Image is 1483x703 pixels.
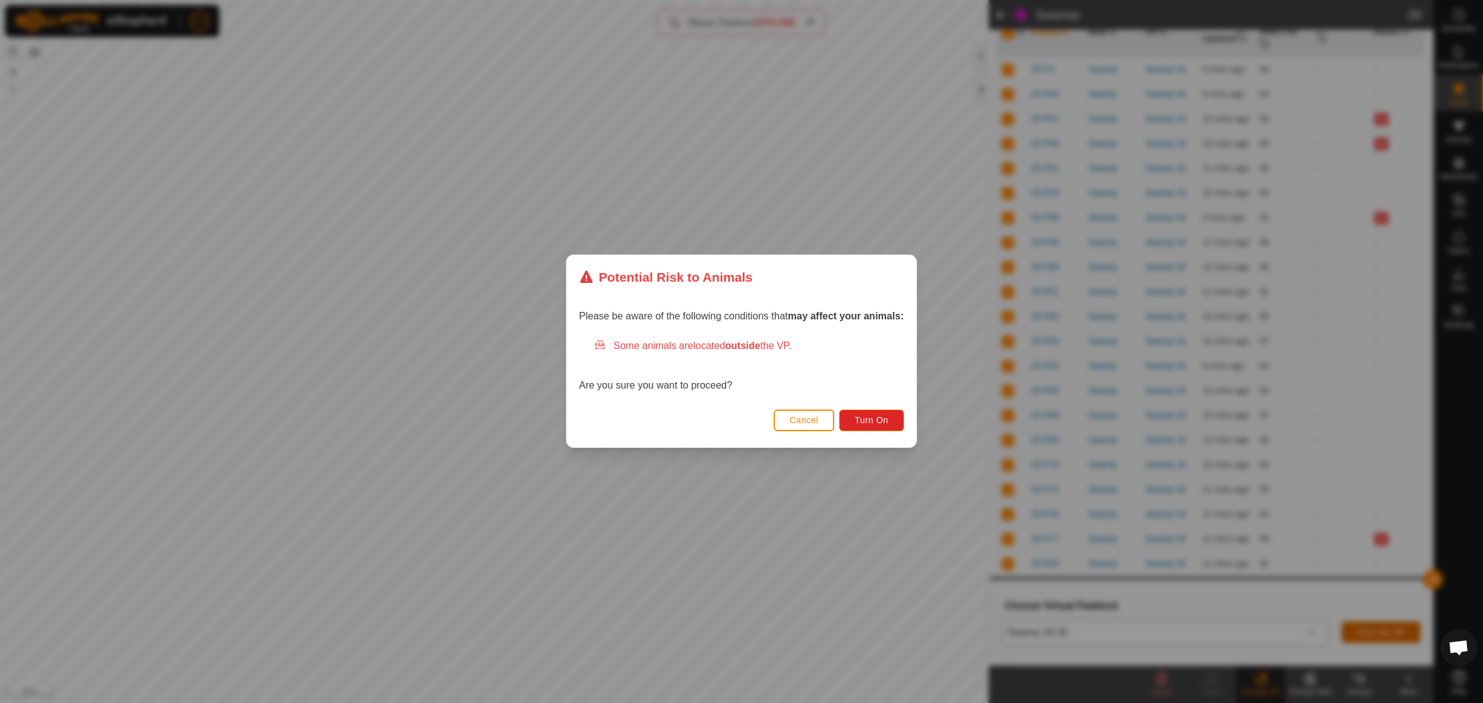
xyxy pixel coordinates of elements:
[855,416,889,426] span: Turn On
[594,339,904,354] div: Some animals are
[790,416,819,426] span: Cancel
[774,410,835,431] button: Cancel
[725,341,761,351] strong: outside
[693,341,792,351] span: located the VP.
[788,311,904,322] strong: may affect your animals:
[579,267,753,287] div: Potential Risk to Animals
[579,311,904,322] span: Please be aware of the following conditions that
[840,410,904,431] button: Turn On
[579,339,904,394] div: Are you sure you want to proceed?
[1440,629,1477,666] a: Open chat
